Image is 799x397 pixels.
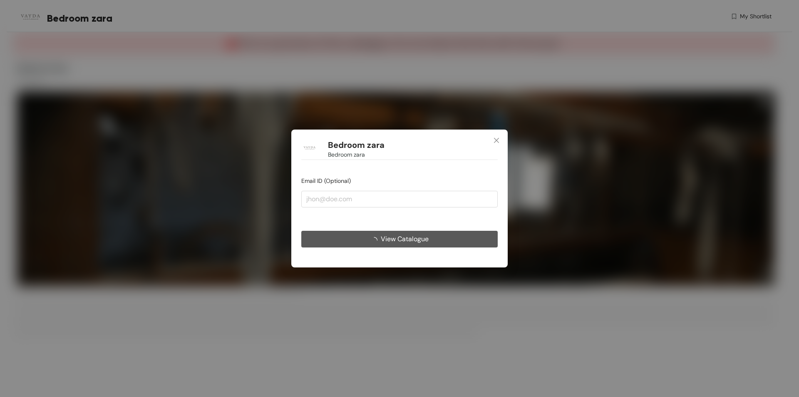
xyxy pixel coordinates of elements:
h1: Bedroom zara [328,140,385,150]
span: Bedroom zara [328,150,365,159]
span: close [493,137,500,144]
button: View Catalogue [301,231,498,247]
span: loading [371,237,381,244]
button: Close [485,130,508,152]
input: jhon@doe.com [301,191,498,207]
img: Buyer Portal [301,140,318,156]
span: Email ID (Optional) [301,177,351,185]
span: View Catalogue [381,234,429,244]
